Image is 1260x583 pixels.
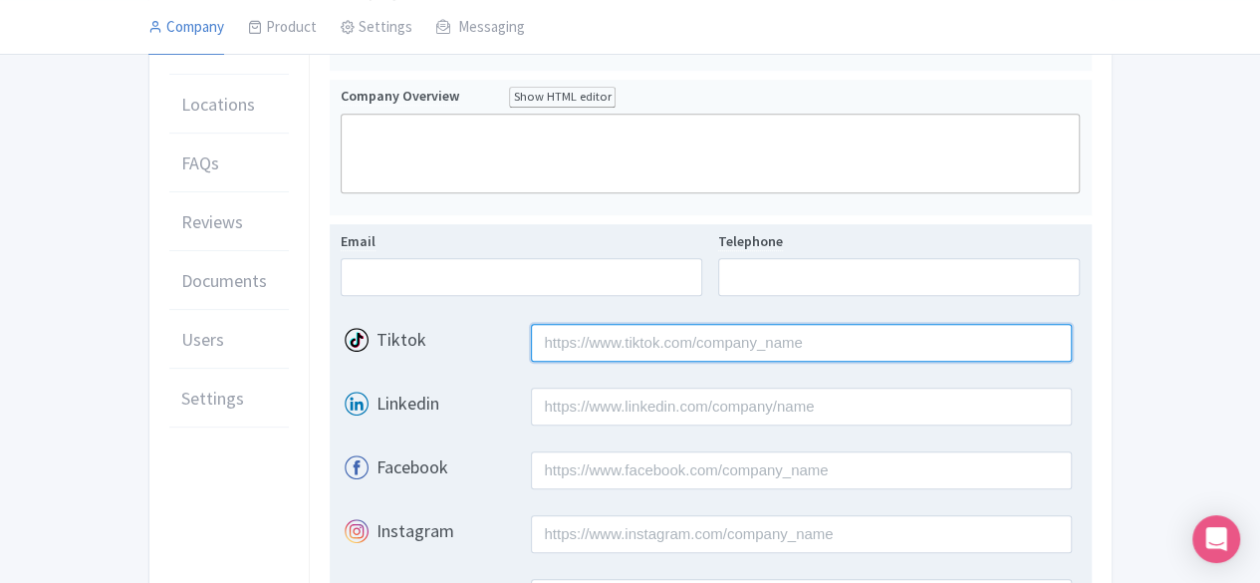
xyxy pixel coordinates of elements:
div: Show HTML editor [509,87,617,108]
input: https://www.linkedin.com/company/name [531,388,1072,426]
a: Locations [161,75,297,135]
span: Locations [181,91,255,118]
input: https://www.instagram.com/company_name [531,515,1072,553]
a: Settings [161,369,297,429]
div: Open Intercom Messenger [1192,515,1240,563]
label: Facebook [377,453,448,480]
img: facebook-round-01-50ddc191f871d4ecdbe8252d2011563a.svg [341,451,373,483]
a: Users [161,310,297,370]
label: Linkedin [377,390,439,417]
label: Tiktok [377,326,426,353]
input: https://www.facebook.com/company_name [531,451,1072,489]
span: Email [341,232,376,251]
a: Documents [161,251,297,311]
span: FAQs [181,149,219,176]
img: tiktok-round-01-ca200c7ba8d03f2cade56905edf8567d.svg [341,324,373,356]
label: Instagram [377,517,454,544]
span: Settings [181,385,244,412]
span: Documents [181,267,267,294]
img: linkedin-round-01-4bc9326eb20f8e88ec4be7e8773b84b7.svg [341,388,373,420]
span: Telephone [718,232,783,251]
span: Company Overview [341,87,459,106]
span: Users [181,326,224,353]
input: https://www.tiktok.com/company_name [531,324,1072,362]
a: Reviews [161,192,297,252]
span: Reviews [181,208,243,235]
img: instagram-round-01-d873700d03cfe9216e9fb2676c2aa726.svg [341,515,373,547]
a: FAQs [161,134,297,193]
